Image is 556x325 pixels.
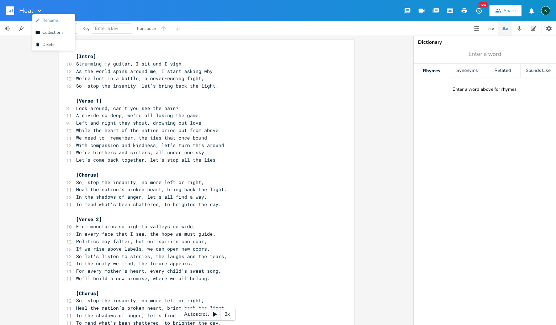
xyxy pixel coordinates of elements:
[136,26,156,31] div: Transpose
[471,4,486,17] button: New
[76,216,102,222] span: [Verse 2]
[95,25,118,32] span: Enter a key
[76,275,210,282] span: We’ll build a new promise, where we all belong.
[76,268,221,274] span: For every mother’s heart, every child’s sweet song,
[76,246,210,252] span: If we rise above labels, we can open new doors.
[478,2,488,7] div: New
[521,64,556,78] div: Sounds Like
[452,87,518,93] div: Enter a word above for rhymes.
[35,18,58,23] span: Rename
[76,186,227,193] span: Heal the nation’s broken heart, bring back the light.
[76,231,216,237] span: In every face that I see, the hope we must guide.
[76,127,218,133] span: While the heart of the nation cries out from above
[76,223,196,230] span: From mountains so high to valleys so wide,
[76,253,227,260] span: So let’s listen to stories, the laughs and the tears,
[178,308,235,321] div: Autoscroll
[76,149,204,156] span: We’re brothers and sisters, all under one sky
[541,2,550,19] button: K
[76,290,99,297] span: [Chorus]
[504,7,516,14] div: Share
[76,120,201,126] span: Left and right they shout, drowning out love
[76,68,213,74] span: As the world spins around me, I start asking why
[76,135,207,141] span: We need to remember, the ties that once bound
[449,64,484,78] div: Synonyms
[76,61,181,67] span: Strumming my guitar, I sit and I sigh
[76,83,218,89] span: So, stop the insanity, let's bring back the light.
[35,30,64,35] span: Collections
[76,179,204,185] span: So, stop the insanity, no more left or right,
[418,40,552,45] div: Dictionary
[76,98,102,104] span: [Verse 1]
[76,201,221,208] span: To mend what’s been shattered, to brighten the day.
[541,6,550,15] div: Koval
[76,157,216,163] span: Let’s come back together, let’s stop all the lies
[76,112,201,119] span: A divide so deep, we’re all losing the game.
[76,53,96,59] span: [Intro]
[221,308,234,321] div: 3x
[76,260,193,267] span: In the unity we find, the future appears.
[76,194,207,200] span: In the shadows of anger, let's all find a way,
[414,64,449,78] div: Rhymes
[76,142,224,148] span: With compassion and kindness, let’s turn this around
[76,305,227,311] span: Heal the nation’s broken heart, bring back the light.
[76,172,99,178] span: [Chorus]
[76,312,196,319] span: In the shadows of anger, let's find a way,
[76,75,204,82] span: We’re lost in a battle, a never-ending fight,
[83,26,90,31] div: Key
[485,64,520,78] div: Related
[76,105,179,111] span: Look around, can’t you see the pain?
[468,50,501,58] span: Enter a word
[489,5,521,16] button: Share
[19,7,33,14] span: Heal
[76,297,204,304] span: So, stop the insanity, no more left or right,
[76,238,207,245] span: Politics may falter, but our spirits can soar,
[35,42,54,47] span: Delete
